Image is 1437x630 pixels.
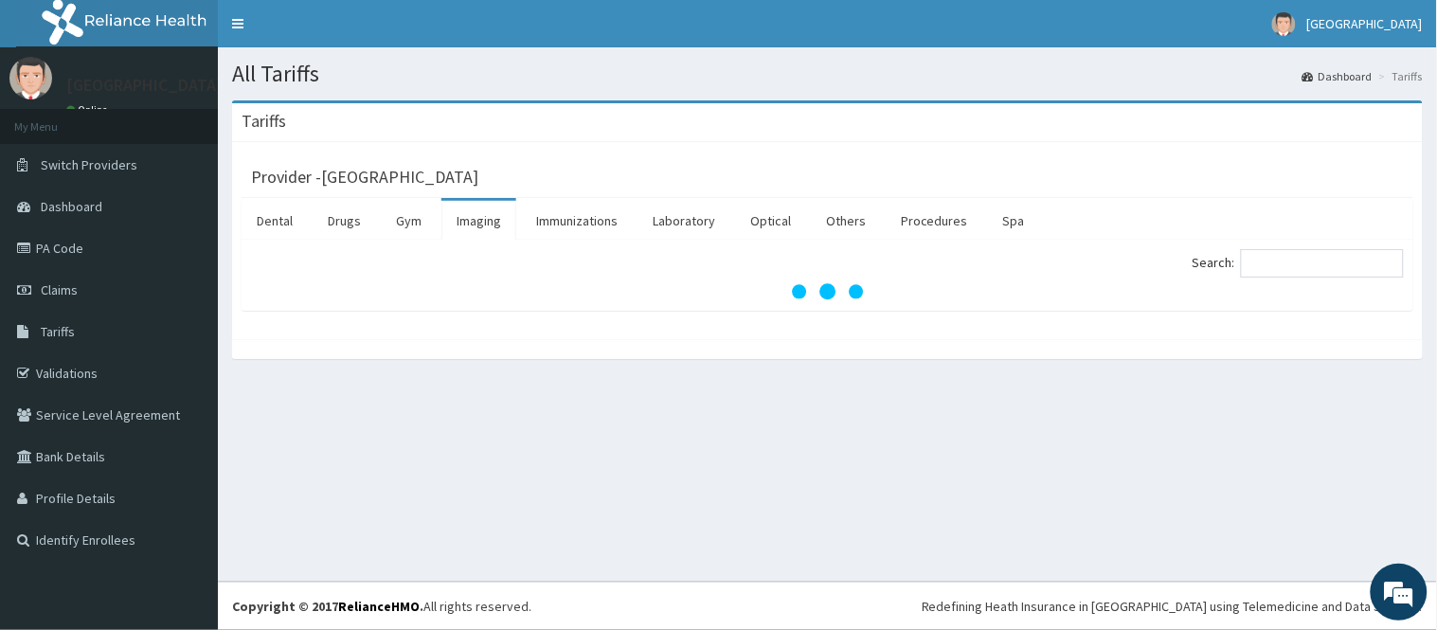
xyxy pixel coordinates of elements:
img: User Image [9,57,52,99]
h3: Tariffs [242,113,286,130]
div: Chat with us now [99,106,318,131]
img: User Image [1272,12,1296,36]
a: Spa [988,201,1040,241]
span: [GEOGRAPHIC_DATA] [1307,15,1423,32]
input: Search: [1241,249,1404,278]
a: Laboratory [638,201,730,241]
span: Tariffs [41,323,75,340]
span: We're online! [110,192,261,384]
a: Imaging [441,201,516,241]
div: Redefining Heath Insurance in [GEOGRAPHIC_DATA] using Telemedicine and Data Science! [922,597,1423,616]
a: Procedures [886,201,983,241]
textarea: Type your message and hit 'Enter' [9,424,361,491]
img: d_794563401_company_1708531726252_794563401 [35,95,77,142]
svg: audio-loading [790,254,866,330]
a: Immunizations [521,201,633,241]
p: [GEOGRAPHIC_DATA] [66,77,223,94]
h3: Provider - [GEOGRAPHIC_DATA] [251,169,478,186]
span: Dashboard [41,198,102,215]
span: Switch Providers [41,156,137,173]
a: Drugs [313,201,376,241]
a: Online [66,103,112,117]
label: Search: [1193,249,1404,278]
strong: Copyright © 2017 . [232,598,423,615]
h1: All Tariffs [232,62,1423,86]
footer: All rights reserved. [218,582,1437,630]
li: Tariffs [1374,68,1423,84]
a: Others [811,201,881,241]
a: Dental [242,201,308,241]
a: RelianceHMO [338,598,420,615]
span: Claims [41,281,78,298]
a: Dashboard [1302,68,1373,84]
a: Optical [735,201,806,241]
a: Gym [381,201,437,241]
div: Minimize live chat window [311,9,356,55]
